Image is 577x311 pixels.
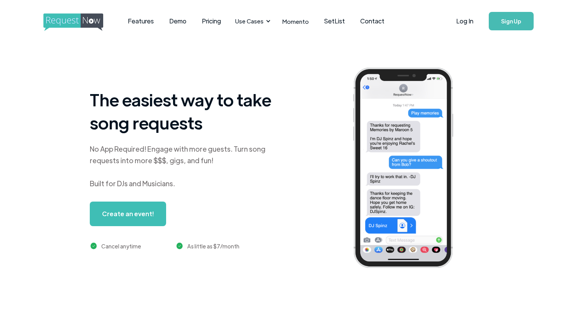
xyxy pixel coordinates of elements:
[43,13,101,29] a: home
[120,9,162,33] a: Features
[194,9,229,33] a: Pricing
[448,8,481,35] a: Log In
[162,9,194,33] a: Demo
[90,88,282,134] h1: The easiest way to take song requests
[187,242,239,251] div: As little as $7/month
[176,243,183,249] img: green checkmark
[353,9,392,33] a: Contact
[489,12,534,30] a: Sign Up
[91,243,97,249] img: green checkmark
[317,9,353,33] a: SetList
[235,17,264,25] div: Use Cases
[90,143,282,189] div: No App Required! Engage with more guests. Turn song requests into more $$$, gigs, and fun! Built ...
[344,62,474,276] img: iphone screenshot
[275,10,317,33] a: Momento
[90,202,166,226] a: Create an event!
[43,13,117,31] img: requestnow logo
[231,9,273,33] div: Use Cases
[101,242,141,251] div: Cancel anytime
